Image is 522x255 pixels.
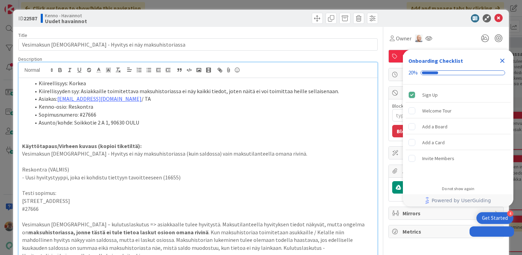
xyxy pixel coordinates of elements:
div: Invite Members [422,154,454,163]
li: Kenno-osio: Reskontra [30,103,374,111]
strong: Käyttötapaus/Virheen kuvaus (kopioi tiketiltä): [22,143,142,149]
div: Add a Board is incomplete. [406,119,511,134]
a: Powered by UserGuiding [406,194,510,207]
a: [EMAIL_ADDRESS][DOMAIN_NAME] [57,95,142,102]
b: Uudet havainnot [45,18,87,24]
div: Get Started [482,215,508,222]
div: Checklist items [403,85,513,182]
p: Testi sopimus: [22,189,374,197]
li: Asiakas: / TA [30,95,374,103]
span: ID [18,14,37,22]
span: Description [18,56,42,62]
p: #27666 [22,205,374,213]
li: Asunto/kohde: Soikkotie 2 A 1, 90630 OULU [30,119,374,127]
span: Metrics [403,227,491,236]
div: Footer [403,194,513,207]
span: Powered by UserGuiding [432,196,491,205]
div: Sign Up is complete. [406,87,511,102]
div: Open Get Started checklist, remaining modules: 4 [476,212,513,224]
div: 20% [408,70,418,76]
label: Blocked Reason [392,103,426,109]
p: [STREET_ADDRESS] [22,197,374,205]
div: Welcome Tour is incomplete. [406,103,511,118]
div: Checklist progress: 20% [408,70,508,76]
p: Reskontra (VALMIS) [22,166,374,174]
strong: maksuhistoriassa, jonne tästä ei tule tietoa laskut osioon omana rivinä [28,229,209,236]
div: Checklist Container [403,50,513,207]
div: 4 [507,210,513,217]
b: 22587 [23,15,37,22]
div: Onboarding Checklist [408,57,463,65]
li: Sopimusnumero: #27666 [30,111,374,119]
li: Kiireellisyys: Korkea [30,79,374,87]
p: Vesimaksun [DEMOGRAPHIC_DATA] - Hyvitys ei näy maksuhistoriassa (kuin saldossa) vain maksutilante... [22,150,374,158]
div: Add a Card [422,138,445,147]
img: NG [415,35,423,42]
span: Kenno - Havainnot [45,13,87,18]
p: Vesimaksun [DEMOGRAPHIC_DATA] – kulutuslaskutus => asiakkaalle tulee hyvitystä. Maksutilanteella ... [22,220,374,252]
div: Close Checklist [497,55,508,66]
span: Mirrors [403,209,491,217]
input: type card name here... [18,38,378,51]
div: Add a Card is incomplete. [406,135,511,150]
p: - Uusi hyvitystyyppi, joka ei kohdistu tiettyyn tavoitteeseen (16655) [22,174,374,182]
li: Kiirellisyyden syy: Asiakkaille toimitettava maksuhistoriassa ei näy kaikki tiedot, joten näitä e... [30,87,374,95]
button: Block [392,125,416,137]
div: Do not show again [442,186,474,192]
div: Welcome Tour [422,107,452,115]
div: Invite Members is incomplete. [406,151,511,166]
div: Sign Up [422,91,438,99]
div: Add a Board [422,122,447,131]
label: Title [18,32,27,38]
span: Owner [396,34,412,42]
